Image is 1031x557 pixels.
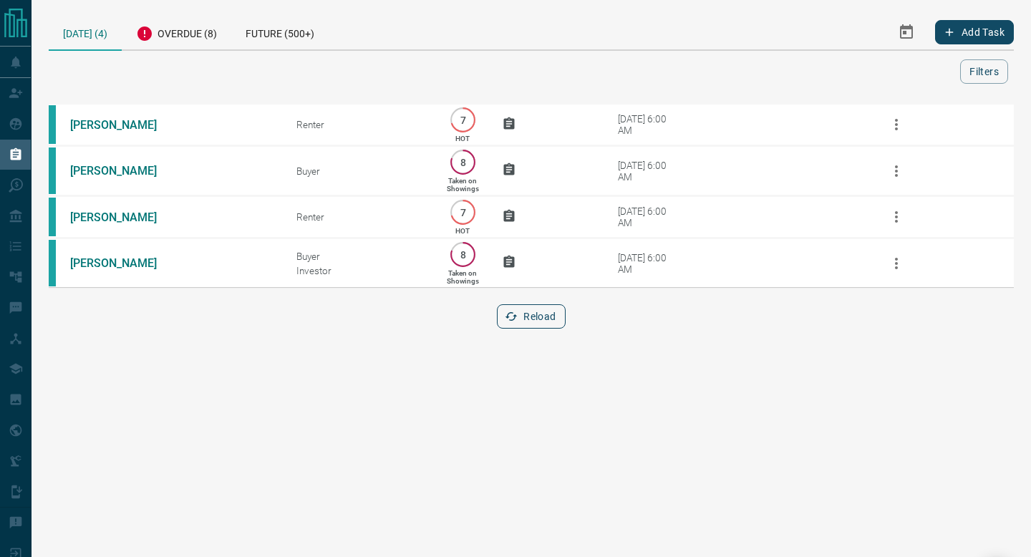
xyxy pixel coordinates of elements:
div: condos.ca [49,198,56,236]
button: Reload [497,304,565,329]
p: 8 [458,249,468,260]
div: Renter [296,211,424,223]
p: Taken on Showings [447,177,479,193]
div: Buyer [296,165,424,177]
div: Renter [296,119,424,130]
p: Taken on Showings [447,269,479,285]
p: 8 [458,157,468,168]
a: [PERSON_NAME] [70,210,178,224]
div: [DATE] 6:00 AM [618,252,679,275]
div: [DATE] (4) [49,14,122,51]
button: Select Date Range [889,15,924,49]
a: [PERSON_NAME] [70,118,178,132]
div: Overdue (8) [122,14,231,49]
button: Add Task [935,20,1014,44]
div: Future (500+) [231,14,329,49]
p: HOT [455,135,470,142]
div: [DATE] 6:00 AM [618,205,679,228]
p: 7 [458,115,468,125]
p: 7 [458,207,468,218]
div: Buyer [296,251,424,262]
button: Filters [960,59,1008,84]
div: [DATE] 6:00 AM [618,160,679,183]
div: [DATE] 6:00 AM [618,113,679,136]
p: HOT [455,227,470,235]
a: [PERSON_NAME] [70,256,178,270]
a: [PERSON_NAME] [70,164,178,178]
div: condos.ca [49,105,56,144]
div: condos.ca [49,240,56,286]
div: Investor [296,265,424,276]
div: condos.ca [49,147,56,194]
